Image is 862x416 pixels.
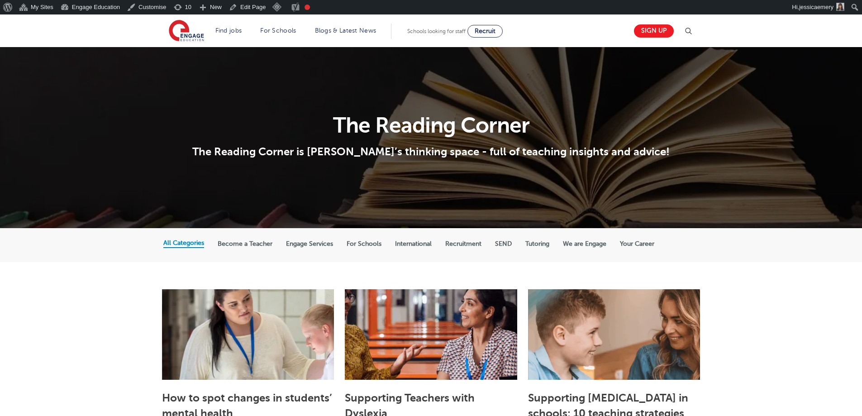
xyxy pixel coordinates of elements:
[163,145,699,158] p: The Reading Corner is [PERSON_NAME]’s thinking space - full of teaching insights and advice!
[620,240,654,248] label: Your Career
[347,240,381,248] label: For Schools
[315,27,376,34] a: Blogs & Latest News
[563,240,606,248] label: We are Engage
[286,240,333,248] label: Engage Services
[260,27,296,34] a: For Schools
[475,28,495,34] span: Recruit
[395,240,432,248] label: International
[634,24,674,38] a: Sign up
[407,28,466,34] span: Schools looking for staff
[218,240,272,248] label: Become a Teacher
[525,240,549,248] label: Tutoring
[305,5,310,10] div: Focus keyphrase not set
[467,25,503,38] a: Recruit
[169,20,204,43] img: Engage Education
[215,27,242,34] a: Find jobs
[445,240,481,248] label: Recruitment
[163,115,699,136] h1: The Reading Corner
[799,4,833,10] span: jessicaemery
[495,240,512,248] label: SEND
[163,239,204,247] label: All Categories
